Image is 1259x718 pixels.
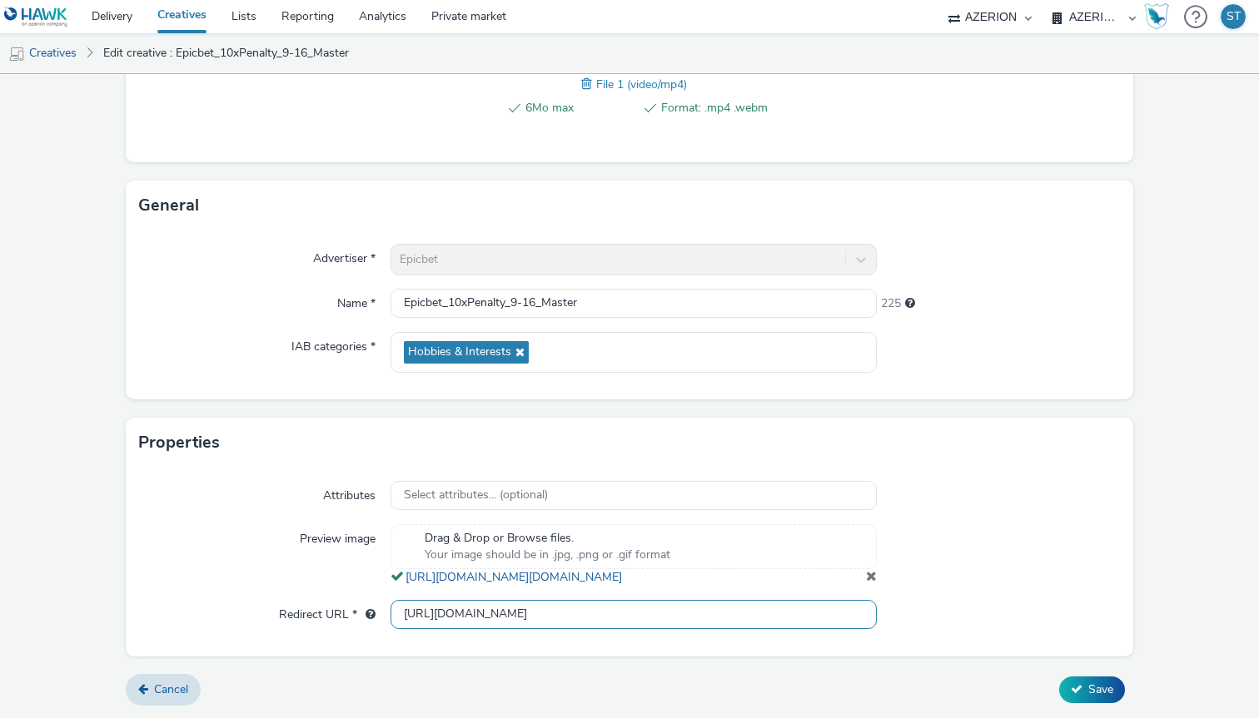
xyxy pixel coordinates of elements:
div: URL will be used as a validation URL with some SSPs and it will be the redirection URL of your cr... [357,607,376,623]
input: url... [391,600,877,629]
h3: General [138,193,199,218]
span: Select attributes... (optional) [404,488,548,503]
h3: Properties [138,430,220,455]
a: Edit creative : Epicbet_10xPenalty_9-16_Master [95,33,357,73]
label: Preview image [293,524,382,547]
button: Save [1059,676,1125,703]
span: Save [1088,681,1113,697]
span: 225 [881,295,901,312]
span: Drag & Drop or Browse files. [425,530,670,547]
img: undefined Logo [4,7,68,27]
label: Redirect URL * [272,600,382,623]
img: Hawk Academy [1144,3,1169,30]
span: 6Mo max [525,98,632,118]
label: Advertiser * [306,244,382,267]
a: [URL][DOMAIN_NAME][DOMAIN_NAME] [406,569,629,585]
span: Cancel [154,681,188,697]
input: Name [391,289,877,318]
label: IAB categories * [285,332,382,355]
label: Name * [331,289,382,312]
div: ST [1227,4,1241,29]
a: Hawk Academy [1144,3,1176,30]
span: Format: .mp4 .webm [661,98,768,118]
span: File 1 (video/mp4) [596,77,687,92]
div: Maximum 255 characters [905,295,915,312]
span: Your image should be in .jpg, .png or .gif format [425,547,670,563]
span: Hobbies & Interests [408,345,511,359]
a: Cancel [126,674,201,706]
img: mobile [8,46,25,62]
label: Attributes [316,481,382,504]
